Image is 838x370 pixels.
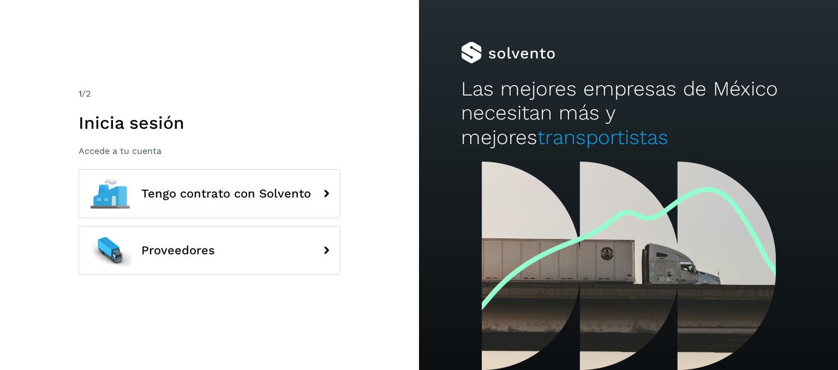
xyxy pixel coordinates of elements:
[79,226,340,275] button: Proveedores
[79,112,340,133] h1: Inicia sesión
[79,146,340,156] p: Accede a tu cuenta
[79,169,340,218] button: Tengo contrato con Solvento
[461,77,796,150] h2: Las mejores empresas de México necesitan más y mejores
[537,126,668,149] span: transportistas
[79,88,82,99] span: 1
[141,244,215,257] span: Proveedores
[141,187,311,200] span: Tengo contrato con Solvento
[79,87,340,100] div: /2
